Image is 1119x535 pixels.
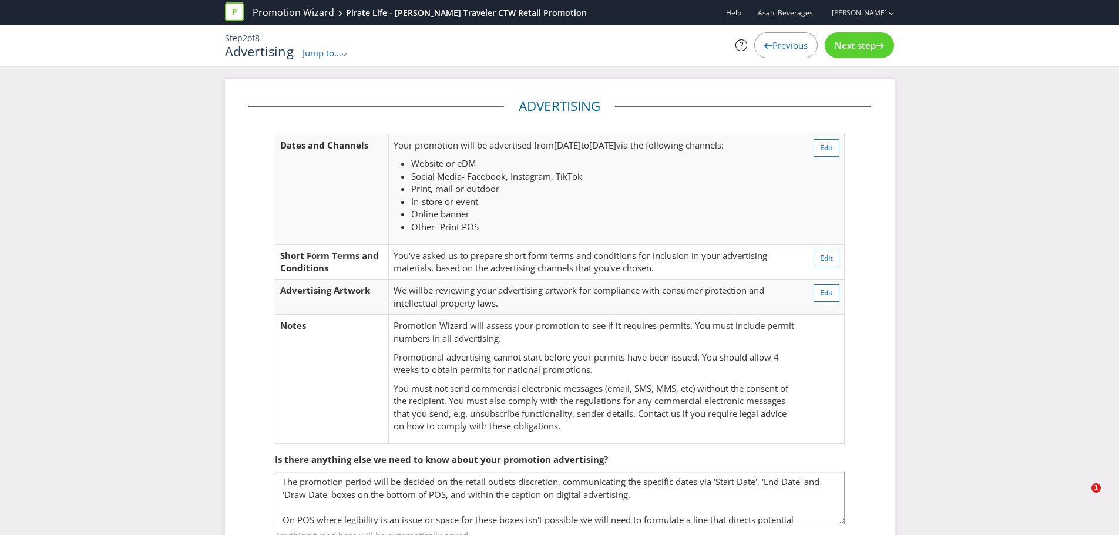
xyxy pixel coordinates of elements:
[772,39,808,51] span: Previous
[275,134,389,244] td: Dates and Channels
[814,250,839,267] button: Edit
[814,139,839,157] button: Edit
[394,319,797,345] p: Promotion Wizard will assess your promotion to see if it requires permits. You must include permi...
[435,221,479,233] span: - Print POS
[394,250,767,274] span: You've asked us to prepare short form terms and conditions for inclusion in your advertising mate...
[225,44,294,58] h1: Advertising
[394,382,797,433] p: You must not send commercial electronic messages (email, SMS, MMS, etc) without the consent of th...
[346,7,587,19] div: Pirate Life - [PERSON_NAME] Traveler CTW Retail Promotion
[758,8,813,18] span: Asahi Beverages
[303,47,341,59] span: Jump to...
[275,315,389,444] td: Notes
[589,139,616,151] span: [DATE]
[275,244,389,280] td: Short Form Terms and Conditions
[394,351,797,376] p: Promotional advertising cannot start before your permits have been issued. You should allow 4 wee...
[411,208,469,220] span: Online banner
[243,32,247,43] span: 2
[275,453,608,465] span: Is there anything else we need to know about your promotion advertising?
[462,170,582,182] span: - Facebook, Instagram, TikTok
[820,288,833,298] span: Edit
[411,170,462,182] span: Social Media
[411,183,499,194] span: Print, mail or outdoor
[616,139,724,151] span: via the following channels:
[1091,483,1101,493] span: 1
[394,139,554,151] span: Your promotion will be advertised from
[820,8,887,18] a: [PERSON_NAME]
[504,97,615,116] legend: Advertising
[820,143,833,153] span: Edit
[411,221,435,233] span: Other
[820,253,833,263] span: Edit
[1067,483,1096,512] iframe: Intercom live chat
[275,280,389,315] td: Advertising Artwork
[411,196,478,207] span: In-store or event
[554,139,581,151] span: [DATE]
[275,472,845,524] textarea: The promotion period will be decided on the retail outlets discretion, communicating the specific...
[411,157,476,169] span: Website or eDM
[394,284,764,308] span: be reviewing your advertising artwork for compliance with consumer protection and intellectual pr...
[835,39,876,51] span: Next step
[581,139,589,151] span: to
[255,32,260,43] span: 8
[394,284,423,296] span: We will
[726,8,741,18] a: Help
[253,6,334,19] a: Promotion Wizard
[247,32,255,43] span: of
[814,284,839,302] button: Edit
[225,32,243,43] span: Step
